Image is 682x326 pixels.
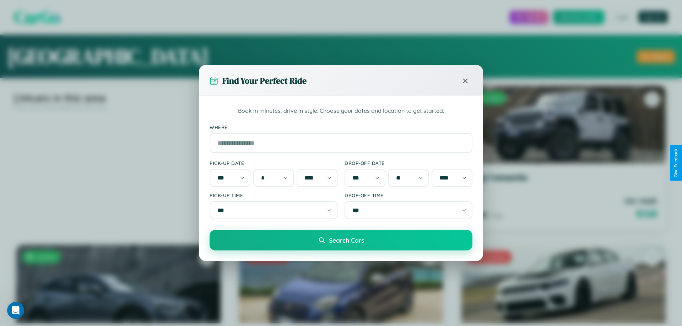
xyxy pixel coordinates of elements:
[345,160,472,166] label: Drop-off Date
[210,160,337,166] label: Pick-up Date
[210,192,337,198] label: Pick-up Time
[222,75,307,87] h3: Find Your Perfect Ride
[210,106,472,116] p: Book in minutes, drive in style. Choose your dates and location to get started.
[345,192,472,198] label: Drop-off Time
[329,236,364,244] span: Search Cars
[210,124,472,130] label: Where
[210,230,472,250] button: Search Cars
